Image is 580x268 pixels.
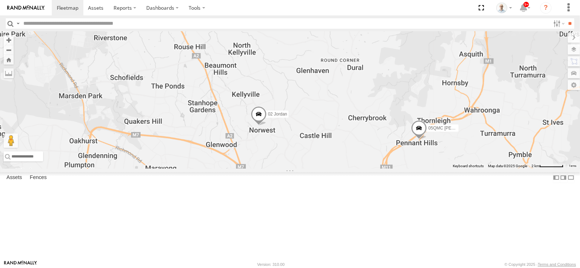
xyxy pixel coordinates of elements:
label: Assets [3,173,26,183]
label: Fences [26,173,50,183]
button: Keyboard shortcuts [453,164,484,169]
button: Drag Pegman onto the map to open Street View [4,133,18,148]
div: Kurt Byers [494,3,515,13]
label: Search Filter Options [551,18,566,29]
label: Dock Summary Table to the Right [560,172,567,183]
button: Zoom Home [4,55,14,65]
label: Map Settings [568,80,580,90]
button: Zoom out [4,45,14,55]
span: Map data ©2025 Google [488,164,527,168]
span: 02 Jordan [268,112,287,117]
span: 05QMC [PERSON_NAME] [428,126,480,131]
button: Map Scale: 2 km per 63 pixels [529,164,566,169]
label: Dock Summary Table to the Left [553,172,560,183]
label: Hide Summary Table [567,172,575,183]
label: Measure [4,68,14,78]
label: Search Query [15,18,21,29]
div: © Copyright 2025 - [505,262,576,267]
a: Terms (opens in new tab) [569,165,577,168]
a: Visit our Website [4,261,37,268]
a: Terms and Conditions [538,262,576,267]
img: rand-logo.svg [7,5,45,10]
span: 2 km [531,164,539,168]
div: Version: 310.00 [257,262,285,267]
i: ? [540,2,552,14]
button: Zoom in [4,35,14,45]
